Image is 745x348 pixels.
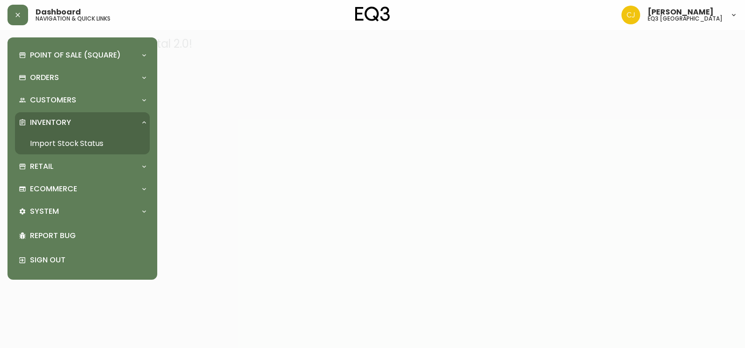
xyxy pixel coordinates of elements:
[15,224,150,248] div: Report Bug
[15,201,150,222] div: System
[621,6,640,24] img: 7836c8950ad67d536e8437018b5c2533
[648,16,723,22] h5: eq3 [GEOGRAPHIC_DATA]
[36,8,81,16] span: Dashboard
[30,72,59,83] p: Orders
[15,90,150,110] div: Customers
[648,8,714,16] span: [PERSON_NAME]
[15,179,150,199] div: Ecommerce
[30,50,121,60] p: Point of Sale (Square)
[30,117,71,128] p: Inventory
[30,95,76,105] p: Customers
[15,45,150,65] div: Point of Sale (Square)
[30,231,146,241] p: Report Bug
[30,184,77,194] p: Ecommerce
[30,206,59,217] p: System
[15,112,150,133] div: Inventory
[15,156,150,177] div: Retail
[15,133,150,154] a: Import Stock Status
[30,255,146,265] p: Sign Out
[15,248,150,272] div: Sign Out
[15,67,150,88] div: Orders
[355,7,390,22] img: logo
[36,16,110,22] h5: navigation & quick links
[30,161,53,172] p: Retail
